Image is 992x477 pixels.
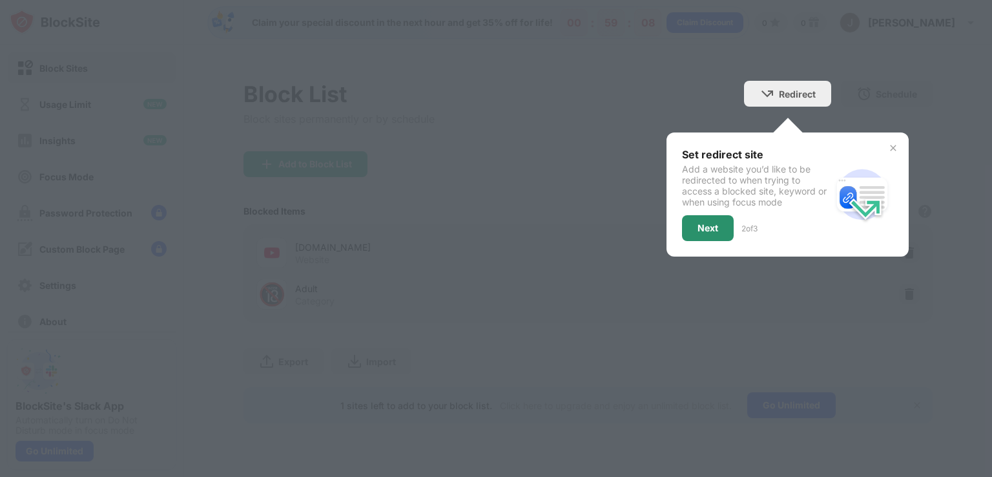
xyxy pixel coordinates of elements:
[682,148,831,161] div: Set redirect site
[779,89,816,100] div: Redirect
[682,164,831,207] div: Add a website you’d like to be redirected to when trying to access a blocked site, keyword or whe...
[831,164,893,226] img: redirect.svg
[741,224,758,233] div: 2 of 3
[888,143,898,153] img: x-button.svg
[697,223,718,233] div: Next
